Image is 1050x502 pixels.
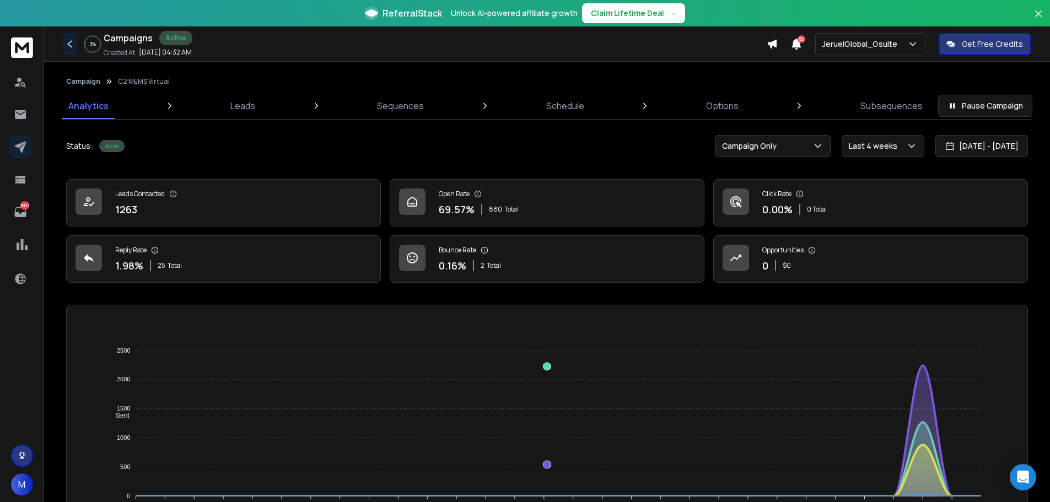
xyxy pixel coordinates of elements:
[699,93,745,119] a: Options
[115,202,137,217] p: 1263
[66,141,93,152] p: Status:
[66,235,381,283] a: Reply Rate1.98%25Total
[713,179,1028,226] a: Click Rate0.00%0 Total
[117,376,130,383] tspan: 2000
[854,93,929,119] a: Subsequences
[439,202,475,217] p: 69.57 %
[713,235,1028,283] a: Opportunities0$0
[706,99,739,112] p: Options
[935,135,1028,157] button: [DATE] - [DATE]
[11,473,33,495] button: M
[390,179,704,226] a: Open Rate69.57%880Total
[117,434,130,441] tspan: 1000
[127,493,130,499] tspan: 0
[115,190,165,198] p: Leads Contacted
[230,99,255,112] p: Leads
[107,412,130,419] span: Sent
[939,33,1031,55] button: Get Free Credits
[159,31,192,45] div: Active
[66,179,381,226] a: Leads Contacted1263
[849,141,902,152] p: Last 4 weeks
[118,77,170,86] p: C2 MEMS Virtual
[370,93,430,119] a: Sequences
[798,35,805,43] span: 50
[224,93,262,119] a: Leads
[762,258,768,273] p: 0
[481,261,484,270] span: 2
[120,463,130,470] tspan: 500
[68,99,109,112] p: Analytics
[669,8,676,19] span: →
[158,261,165,270] span: 25
[582,3,685,23] button: Claim Lifetime Deal→
[762,202,793,217] p: 0.00 %
[504,205,519,214] span: Total
[9,201,31,223] a: 3907
[1010,464,1036,490] div: Open Intercom Messenger
[117,405,130,412] tspan: 1500
[117,347,130,354] tspan: 2500
[938,95,1032,117] button: Pause Campaign
[104,48,137,57] p: Created At:
[1031,7,1046,33] button: Close banner
[487,261,501,270] span: Total
[962,39,1023,50] p: Get Free Credits
[439,246,476,255] p: Bounce Rate
[807,205,827,214] p: 0 Total
[439,258,466,273] p: 0.16 %
[139,48,192,57] p: [DATE] 04:32 AM
[115,246,147,255] p: Reply Rate
[540,93,591,119] a: Schedule
[62,93,115,119] a: Analytics
[546,99,584,112] p: Schedule
[390,235,704,283] a: Bounce Rate0.16%2Total
[168,261,182,270] span: Total
[722,141,781,152] p: Campaign Only
[90,41,96,47] p: 3 %
[762,190,791,198] p: Click Rate
[20,201,29,210] p: 3907
[860,99,923,112] p: Subsequences
[115,258,143,273] p: 1.98 %
[822,39,902,50] p: JeruelGlobal_Gsuite
[439,190,470,198] p: Open Rate
[762,246,804,255] p: Opportunities
[783,261,791,270] p: $ 0
[104,31,153,45] h1: Campaigns
[377,99,424,112] p: Sequences
[451,8,578,19] p: Unlock AI-powered affiliate growth
[66,77,100,86] button: Campaign
[99,140,125,152] div: Active
[383,7,442,20] span: ReferralStack
[489,205,502,214] span: 880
